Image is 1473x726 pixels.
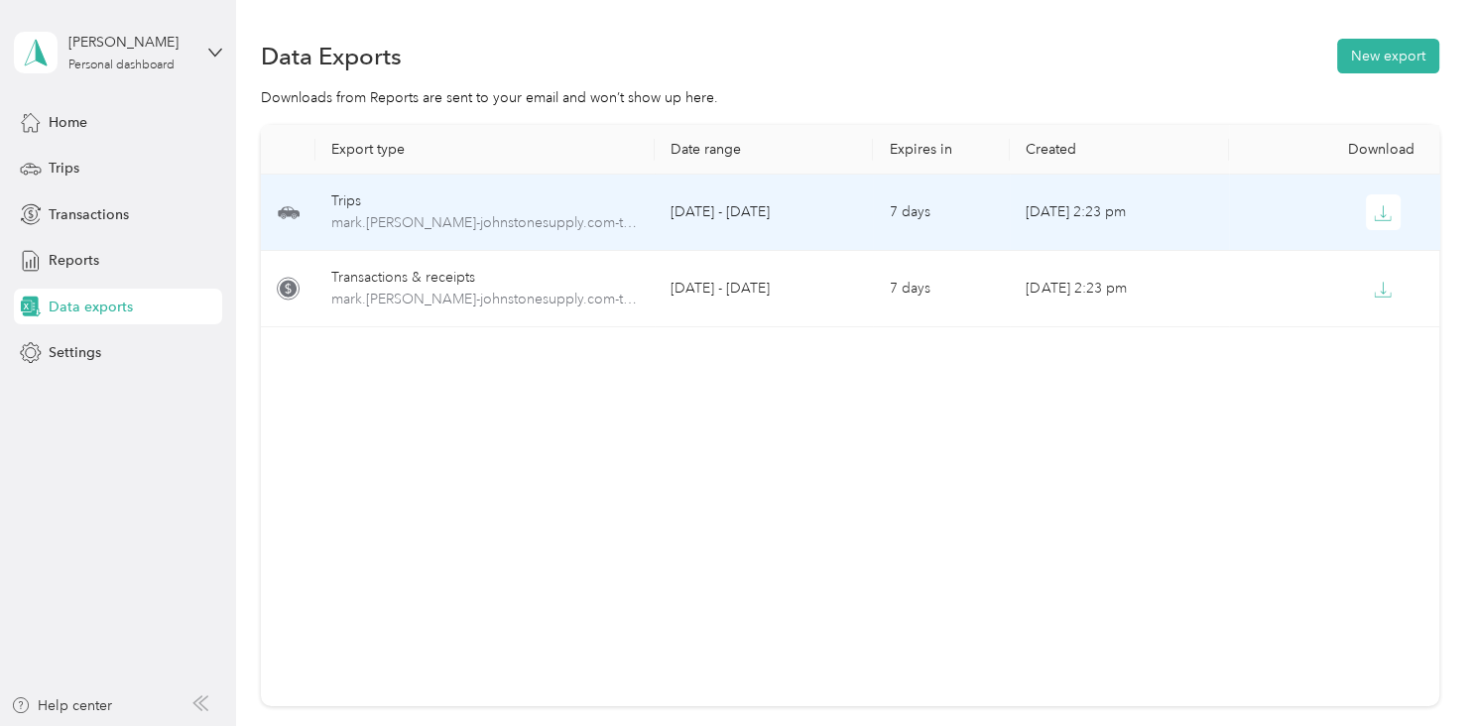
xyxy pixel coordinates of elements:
div: Download [1245,141,1432,158]
button: Help center [11,695,112,716]
td: 7 days [873,175,1010,251]
th: Created [1010,125,1229,175]
td: [DATE] - [DATE] [655,175,874,251]
span: mark.dorn-johnstonesupply.com-trips-2025-09-01-2025-09-30.xlsx [331,212,639,234]
span: mark.dorn-johnstonesupply.com-transactions-2025-09-01-2025-09-30.xlsx [331,289,639,310]
div: [PERSON_NAME] [68,32,192,53]
div: Transactions & receipts [331,267,639,289]
td: [DATE] 2:23 pm [1010,251,1229,327]
div: Personal dashboard [68,60,175,71]
div: Downloads from Reports are sent to your email and won’t show up here. [261,87,1439,108]
span: Trips [49,158,79,179]
iframe: Everlance-gr Chat Button Frame [1362,615,1473,726]
span: Data exports [49,297,133,317]
span: Settings [49,342,101,363]
th: Expires in [873,125,1010,175]
span: Transactions [49,204,129,225]
th: Export type [315,125,655,175]
h1: Data Exports [261,46,402,66]
span: Reports [49,250,99,271]
td: 7 days [873,251,1010,327]
button: New export [1337,39,1439,73]
span: Home [49,112,87,133]
th: Date range [655,125,874,175]
td: [DATE] 2:23 pm [1010,175,1229,251]
td: [DATE] - [DATE] [655,251,874,327]
div: Trips [331,190,639,212]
